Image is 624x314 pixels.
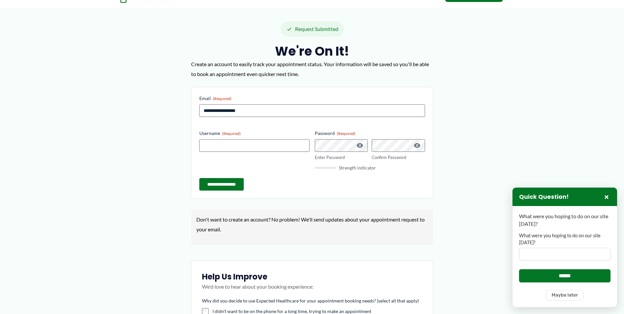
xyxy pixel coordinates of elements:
span: (Required) [222,131,241,136]
h3: Help Us Improve [202,272,422,282]
h2: We're on it! [191,43,433,59]
label: Enter Password [315,154,368,161]
h3: Quick Question! [519,193,569,201]
div: Strength indicator [315,166,425,170]
button: Show Password [356,142,364,149]
legend: Password [315,130,356,137]
p: What were you hoping to do on our site [DATE]? [519,213,611,227]
label: Confirm Password [372,154,425,161]
button: Show Password [413,142,421,149]
span: (Required) [337,131,356,136]
p: Create an account to easily track your appointment status. Your information will be saved so you'... [191,59,433,79]
span: (Required) [213,96,232,101]
legend: Why did you decide to use Expected Healthcare for your appointment booking needs? (select all tha... [202,298,419,304]
button: Close [603,193,611,201]
label: What were you hoping to do on our site [DATE]? [519,232,611,246]
label: Email [199,95,425,102]
p: We'd love to hear about your booking experience: [202,282,422,298]
div: Request Submitted [281,21,344,37]
label: Username [199,130,310,137]
button: Maybe later [546,290,584,301]
p: Don't want to create an account? No problem! We'll send updates about your appointment request to... [196,215,428,234]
